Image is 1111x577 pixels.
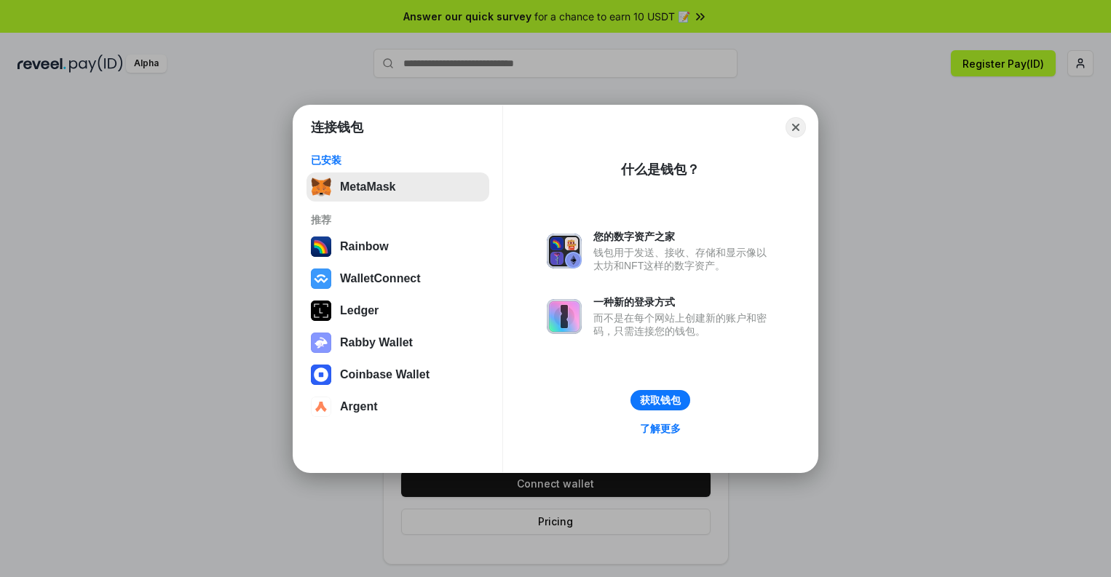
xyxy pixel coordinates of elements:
div: Rainbow [340,240,389,253]
a: 了解更多 [631,419,689,438]
button: 获取钱包 [630,390,690,410]
img: svg+xml,%3Csvg%20xmlns%3D%22http%3A%2F%2Fwww.w3.org%2F2000%2Fsvg%22%20fill%3D%22none%22%20viewBox... [547,299,582,334]
div: 了解更多 [640,422,681,435]
h1: 连接钱包 [311,119,363,136]
button: MetaMask [307,172,489,202]
img: svg+xml,%3Csvg%20xmlns%3D%22http%3A%2F%2Fwww.w3.org%2F2000%2Fsvg%22%20fill%3D%22none%22%20viewBox... [547,234,582,268]
div: Argent [340,400,378,413]
div: 已安装 [311,154,485,167]
img: svg+xml,%3Csvg%20width%3D%22120%22%20height%3D%22120%22%20viewBox%3D%220%200%20120%20120%22%20fil... [311,236,331,257]
div: Ledger [340,304,379,317]
div: Coinbase Wallet [340,368,430,381]
div: Rabby Wallet [340,336,413,349]
div: WalletConnect [340,272,421,285]
div: 推荐 [311,213,485,226]
div: 什么是钱包？ [621,161,700,178]
button: Close [786,117,806,138]
img: svg+xml,%3Csvg%20width%3D%2228%22%20height%3D%2228%22%20viewBox%3D%220%200%2028%2028%22%20fill%3D... [311,365,331,385]
button: Argent [307,392,489,421]
div: 一种新的登录方式 [593,295,774,309]
div: 您的数字资产之家 [593,230,774,243]
div: MetaMask [340,180,395,194]
button: WalletConnect [307,264,489,293]
button: Coinbase Wallet [307,360,489,389]
button: Rabby Wallet [307,328,489,357]
div: 钱包用于发送、接收、存储和显示像以太坊和NFT这样的数字资产。 [593,246,774,272]
img: svg+xml,%3Csvg%20xmlns%3D%22http%3A%2F%2Fwww.w3.org%2F2000%2Fsvg%22%20fill%3D%22none%22%20viewBox... [311,333,331,353]
div: 获取钱包 [640,394,681,407]
img: svg+xml,%3Csvg%20width%3D%2228%22%20height%3D%2228%22%20viewBox%3D%220%200%2028%2028%22%20fill%3D... [311,397,331,417]
button: Ledger [307,296,489,325]
img: svg+xml,%3Csvg%20xmlns%3D%22http%3A%2F%2Fwww.w3.org%2F2000%2Fsvg%22%20width%3D%2228%22%20height%3... [311,301,331,321]
img: svg+xml,%3Csvg%20fill%3D%22none%22%20height%3D%2233%22%20viewBox%3D%220%200%2035%2033%22%20width%... [311,177,331,197]
img: svg+xml,%3Csvg%20width%3D%2228%22%20height%3D%2228%22%20viewBox%3D%220%200%2028%2028%22%20fill%3D... [311,268,331,289]
button: Rainbow [307,232,489,261]
div: 而不是在每个网站上创建新的账户和密码，只需连接您的钱包。 [593,311,774,338]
